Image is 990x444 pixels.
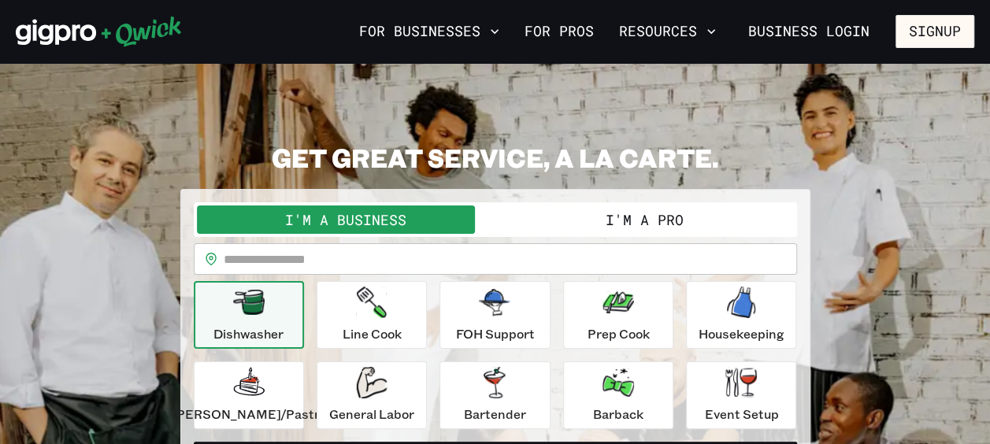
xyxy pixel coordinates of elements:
button: [PERSON_NAME]/Pastry [194,361,304,429]
p: Prep Cook [587,324,649,343]
a: For Pros [518,18,600,45]
button: I'm a Business [197,205,495,234]
p: Event Setup [704,405,778,424]
h2: GET GREAT SERVICE, A LA CARTE. [180,142,810,173]
button: FOH Support [439,281,550,349]
button: Dishwasher [194,281,304,349]
button: Prep Cook [563,281,673,349]
p: Barback [593,405,643,424]
button: Event Setup [686,361,796,429]
p: FOH Support [455,324,534,343]
a: Business Login [735,15,883,48]
p: Dishwasher [213,324,284,343]
button: Barback [563,361,673,429]
p: Housekeeping [699,324,784,343]
p: Bartender [464,405,526,424]
button: General Labor [317,361,427,429]
button: Bartender [439,361,550,429]
button: Resources [613,18,722,45]
button: For Businesses [353,18,506,45]
p: General Labor [329,405,414,424]
p: [PERSON_NAME]/Pastry [172,405,326,424]
p: Line Cook [343,324,402,343]
button: Line Cook [317,281,427,349]
button: Housekeeping [686,281,796,349]
button: I'm a Pro [495,205,794,234]
button: Signup [895,15,974,48]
